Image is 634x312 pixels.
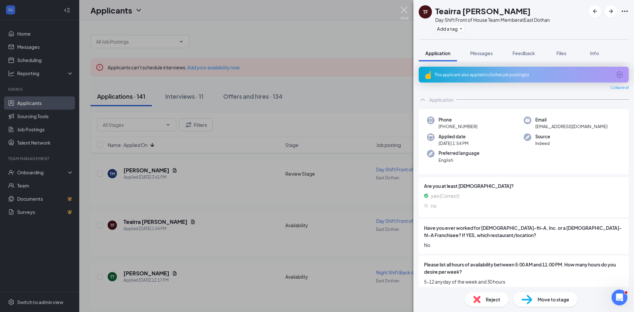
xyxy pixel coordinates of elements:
span: English [439,157,479,163]
div: Application [429,96,454,103]
span: Applied date [439,133,469,140]
iframe: Intercom live chat [612,290,627,305]
span: Messages [470,50,493,56]
span: [DATE] 1:54 PM [439,140,469,147]
svg: ChevronUp [419,96,427,104]
span: No [424,241,623,249]
span: Please list all hours of availability between 5:00 AM and 11:00 PM. How many hours do you desire ... [424,261,623,275]
span: Collapse all [611,85,629,90]
div: This applicant also applied to 3 other job posting(s) [435,72,612,78]
span: Feedback [512,50,535,56]
button: PlusAdd a tag [435,25,465,32]
span: 5-12 anyday of the week and 30 hours [424,278,623,285]
svg: Ellipses [621,7,629,15]
span: Info [590,50,599,56]
button: ArrowLeftNew [589,5,601,17]
span: [EMAIL_ADDRESS][DOMAIN_NAME] [535,123,608,130]
span: Phone [439,117,477,123]
span: Source [535,133,550,140]
span: Have you ever worked for [DEMOGRAPHIC_DATA]-fil-A, Inc. or a [DEMOGRAPHIC_DATA]-fil-A Franchisee?... [424,224,623,239]
span: [PHONE_NUMBER] [439,123,477,130]
span: Preferred language [439,150,479,156]
svg: ArrowLeftNew [591,7,599,15]
span: no [431,202,437,209]
span: Move to stage [538,296,569,303]
h1: Teairra [PERSON_NAME] [435,5,531,17]
span: Indeed [535,140,550,147]
span: Email [535,117,608,123]
span: Files [556,50,566,56]
button: ArrowRight [605,5,617,17]
svg: Plus [459,27,463,31]
div: Day Shift Front of House Team Member at East Dothan [435,17,550,23]
div: TF [423,9,428,15]
svg: ArrowCircle [616,71,623,79]
span: Application [425,50,450,56]
svg: ArrowRight [607,7,615,15]
span: yes (Correct) [431,192,459,199]
span: Are you at least [DEMOGRAPHIC_DATA]? [424,182,623,190]
span: Reject [486,296,500,303]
